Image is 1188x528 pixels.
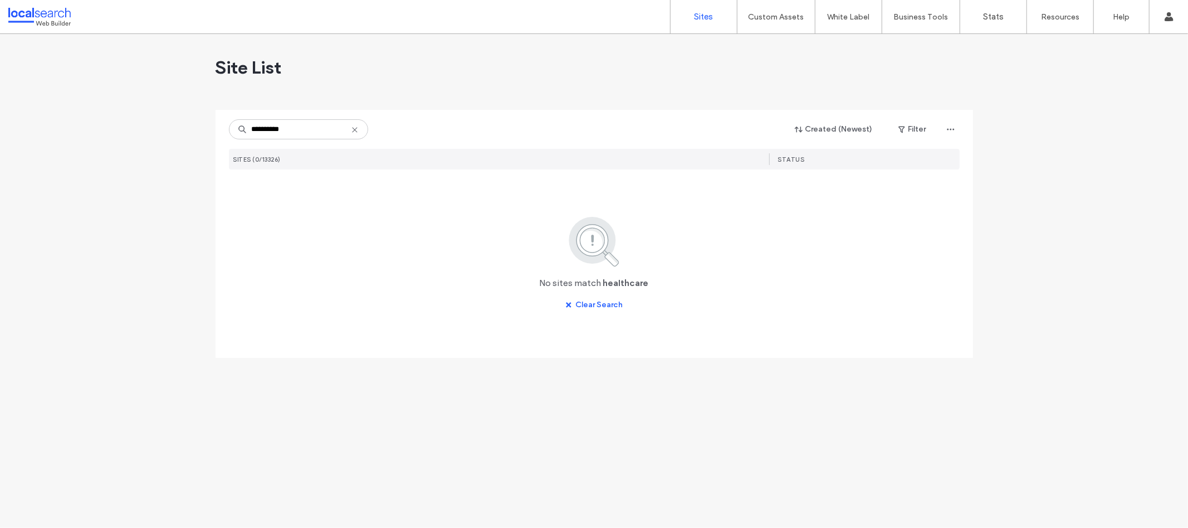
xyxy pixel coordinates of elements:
[233,156,281,163] span: SITES (0/13326)
[894,12,949,22] label: Business Tools
[785,120,883,138] button: Created (Newest)
[778,156,805,163] span: STATUS
[749,12,804,22] label: Custom Assets
[695,12,713,22] label: Sites
[554,215,634,268] img: search.svg
[1113,12,1130,22] label: Help
[603,277,649,289] span: healthcare
[540,277,602,289] span: No sites match
[216,56,282,79] span: Site List
[555,296,633,314] button: Clear Search
[26,8,48,18] span: Help
[887,120,937,138] button: Filter
[828,12,870,22] label: White Label
[1041,12,1079,22] label: Resources
[983,12,1004,22] label: Stats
